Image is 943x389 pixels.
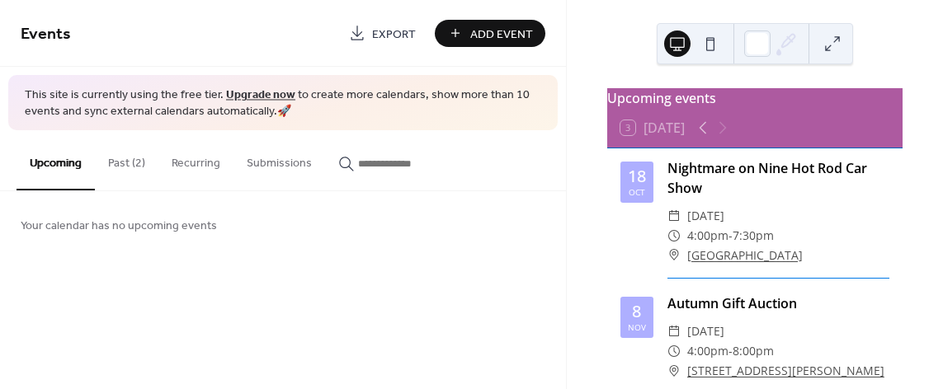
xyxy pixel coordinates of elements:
div: Nov [628,323,646,331]
div: ​ [667,226,681,246]
span: Your calendar has no upcoming events [21,218,217,235]
div: ​ [667,341,681,361]
span: 7:30pm [733,226,774,246]
div: Autumn Gift Auction [667,293,889,313]
a: Export [337,20,428,47]
span: - [728,226,733,246]
div: ​ [667,361,681,381]
span: This site is currently using the free tier. to create more calendars, show more than 10 events an... [25,87,541,120]
button: Upcoming [17,130,95,190]
a: [STREET_ADDRESS][PERSON_NAME] [687,361,884,381]
span: Export [372,26,416,43]
div: ​ [667,246,681,265]
button: Add Event [435,20,545,47]
span: 8:00pm [733,341,774,361]
button: Submissions [233,130,325,189]
span: 4:00pm [687,341,728,361]
span: Events [21,18,71,50]
span: [DATE] [687,206,724,226]
div: Oct [629,188,645,196]
div: 18 [628,168,646,185]
div: Upcoming events [607,88,903,108]
span: Add Event [470,26,533,43]
div: 8 [632,303,641,320]
button: Recurring [158,130,233,189]
span: 4:00pm [687,226,728,246]
button: Past (2) [95,130,158,189]
a: [GEOGRAPHIC_DATA] [687,246,803,265]
div: Nightmare on Nine Hot Rod Car Show [667,158,889,198]
div: ​ [667,206,681,226]
a: Upgrade now [226,84,295,106]
div: ​ [667,321,681,341]
span: [DATE] [687,321,724,341]
span: - [728,341,733,361]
